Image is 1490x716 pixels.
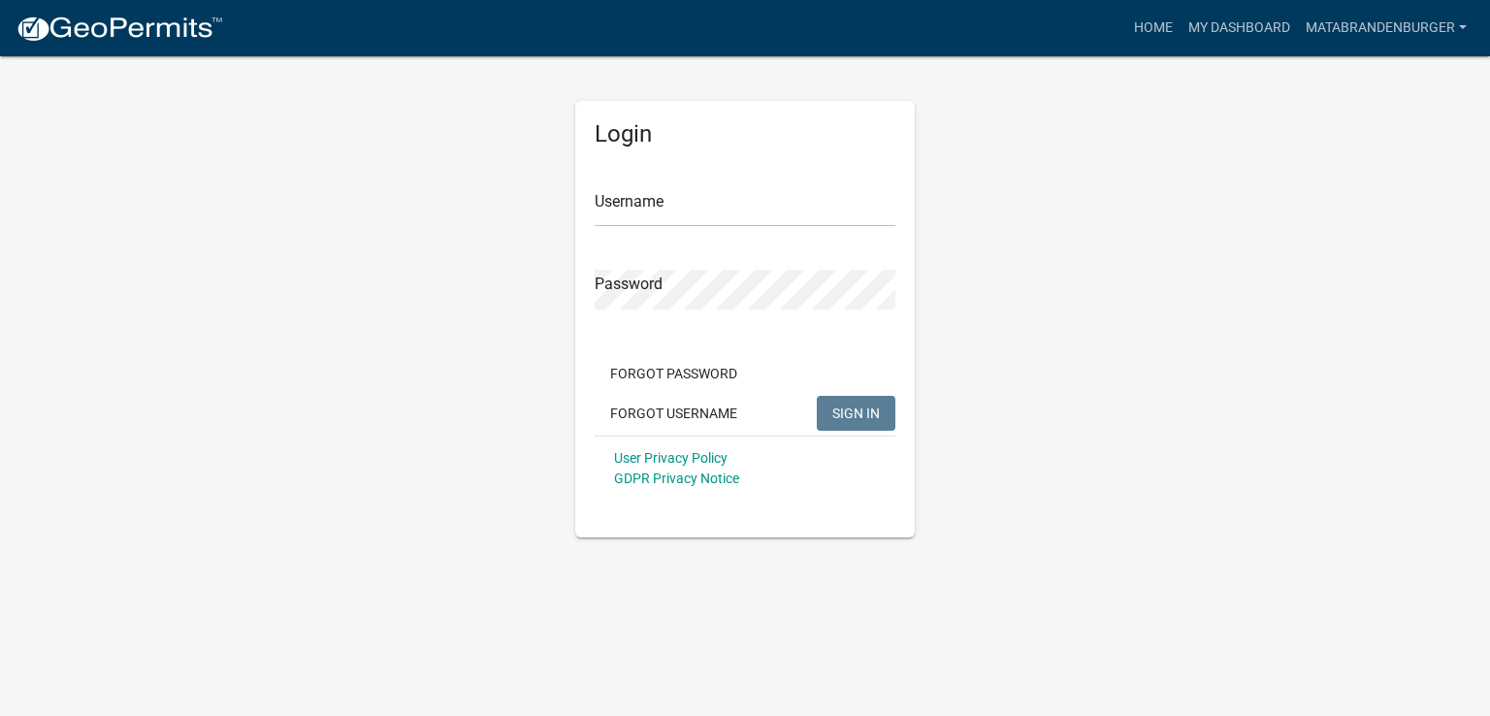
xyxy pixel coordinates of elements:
[817,396,895,431] button: SIGN IN
[1298,10,1474,47] a: matabrandenburger
[1126,10,1181,47] a: Home
[1181,10,1298,47] a: My Dashboard
[614,471,739,486] a: GDPR Privacy Notice
[595,120,895,148] h5: Login
[595,356,753,391] button: Forgot Password
[614,450,728,466] a: User Privacy Policy
[832,405,880,420] span: SIGN IN
[595,396,753,431] button: Forgot Username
